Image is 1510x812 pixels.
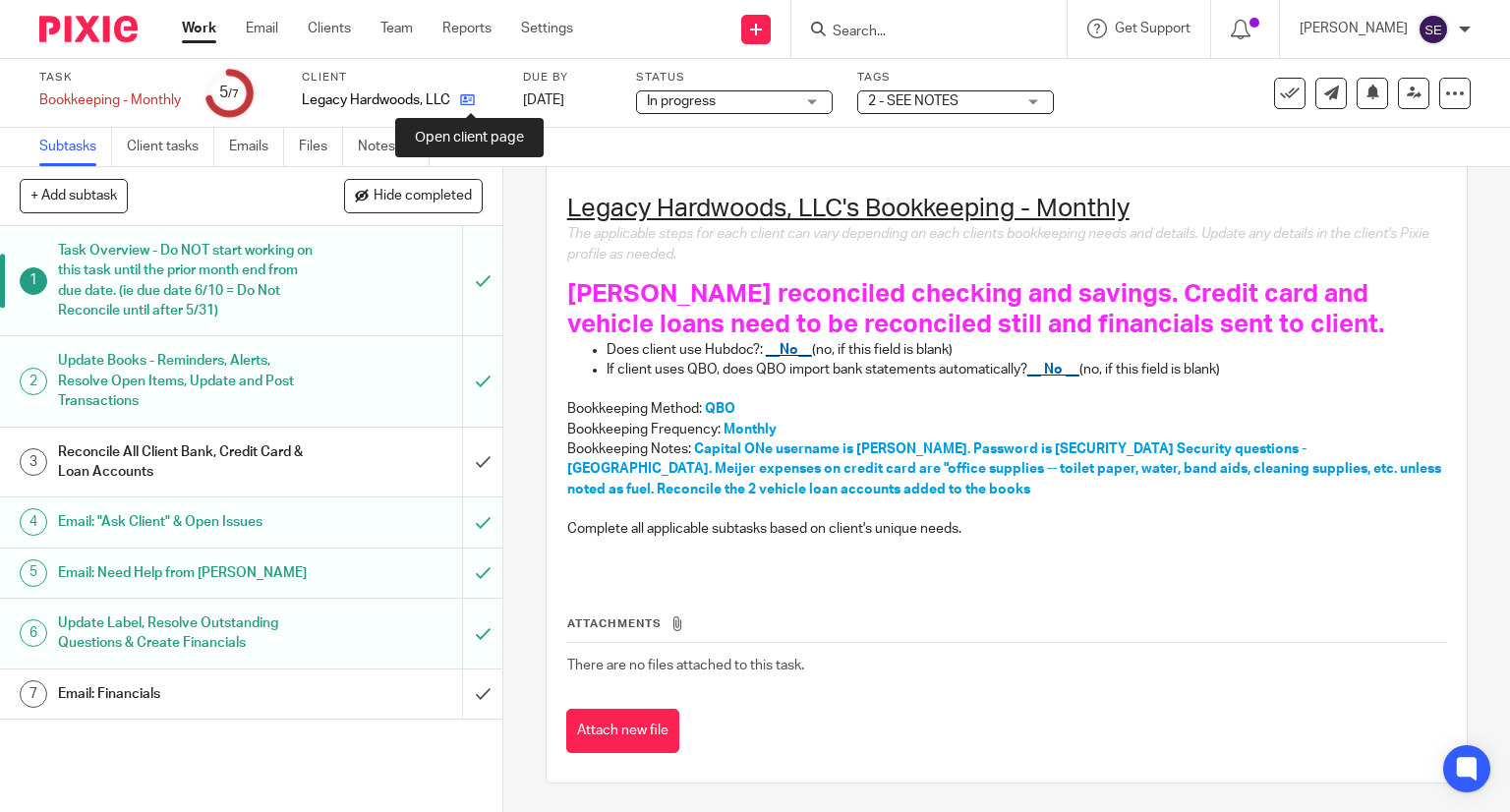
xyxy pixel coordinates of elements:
[567,439,1447,499] p: Bookkeeping Notes:
[442,19,492,38] a: Reports
[705,402,735,416] span: QBO
[302,70,498,86] label: Client
[521,19,573,38] a: Settings
[58,437,315,488] h1: Reconcile All Client Bank, Credit Card & Loan Accounts
[228,88,239,99] small: /7
[299,128,343,166] a: Files
[380,19,413,38] a: Team
[246,19,278,38] a: Email
[39,128,112,166] a: Subtasks
[182,19,216,38] a: Work
[20,179,128,212] button: + Add subtask
[1115,22,1191,35] span: Get Support
[20,368,47,395] div: 2
[567,227,1432,261] span: The applicable steps for each client can vary depending on each clients bookkeeping needs and det...
[1418,14,1449,45] img: svg%3E
[58,346,315,416] h1: Update Books - Reminders, Alerts, Resolve Open Items, Update and Post Transactions
[567,399,1447,419] p: Bookkeeping Method:
[58,609,315,659] h1: Update Label, Resolve Outstanding Questions & Create Financials
[39,16,138,42] img: Pixie
[58,236,315,325] h1: Task Overview - Do NOT start working on this task until the prior month end from due date. (ie du...
[20,680,47,708] div: 7
[567,281,1384,337] span: [PERSON_NAME] reconciled checking and savings. Credit card and vehicle loans need to be reconcile...
[766,343,812,357] span: __No__
[39,90,181,110] div: Bookkeeping - Monthly
[868,94,958,108] span: 2 - SEE NOTES
[20,559,47,587] div: 5
[857,70,1054,86] label: Tags
[724,423,777,436] span: Monthly
[344,179,483,212] button: Hide completed
[567,618,662,629] span: Attachments
[374,189,472,204] span: Hide completed
[566,709,679,753] button: Attach new file
[229,128,284,166] a: Emails
[567,442,1444,496] span: Capital ONe username is [PERSON_NAME]. Password is [SECURITY_DATA] Security questions - [GEOGRAPH...
[308,19,351,38] a: Clients
[358,128,430,166] a: Notes (0)
[636,70,833,86] label: Status
[831,24,1008,41] input: Search
[607,340,1447,360] p: Does client use Hubdoc?: (no, if this field is blank)
[444,128,520,166] a: Audit logs
[20,619,47,647] div: 6
[219,82,239,104] div: 5
[647,94,716,108] span: In progress
[523,93,564,107] span: [DATE]
[1300,19,1408,38] p: [PERSON_NAME]
[20,508,47,536] div: 4
[567,659,804,672] span: There are no files attached to this task.
[127,128,214,166] a: Client tasks
[302,90,450,110] p: Legacy Hardwoods, LLC
[567,196,1130,221] u: Legacy Hardwoods, LLC's Bookkeeping - Monthly
[1027,363,1079,377] span: __ No __
[567,519,1447,539] p: Complete all applicable subtasks based on client's unique needs.
[58,507,315,537] h1: Email: "Ask Client" & Open Issues
[20,267,47,295] div: 1
[523,70,611,86] label: Due by
[567,420,1447,439] p: Bookkeeping Frequency:
[39,70,181,86] label: Task
[58,679,315,709] h1: Email: Financials
[20,448,47,476] div: 3
[58,558,315,588] h1: Email: Need Help from [PERSON_NAME]
[607,360,1447,379] p: If client uses QBO, does QBO import bank statements automatically? (no, if this field is blank)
